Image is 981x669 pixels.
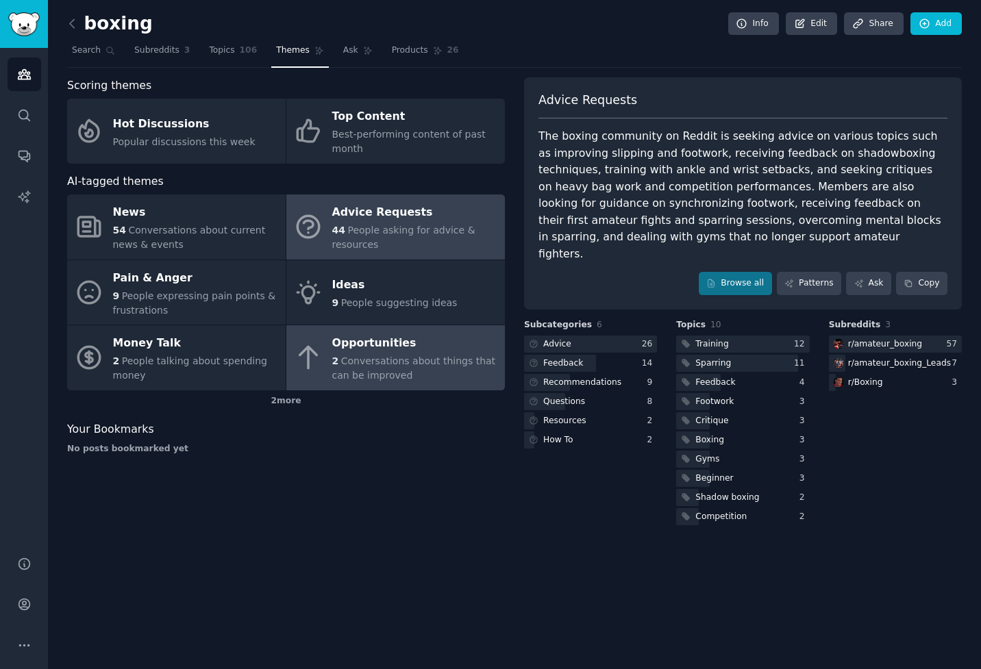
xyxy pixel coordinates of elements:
[676,374,809,391] a: Feedback4
[848,338,922,351] div: r/ amateur_boxing
[332,106,498,128] div: Top Content
[647,396,658,408] div: 8
[240,45,258,57] span: 106
[332,333,498,355] div: Opportunities
[642,357,658,370] div: 14
[113,267,279,289] div: Pain & Anger
[543,434,573,446] div: How To
[271,40,329,68] a: Themes
[699,272,772,295] a: Browse all
[676,508,809,525] a: Competition2
[332,275,458,296] div: Ideas
[67,325,286,390] a: Money Talk2People talking about spending money
[332,225,475,250] span: People asking for advice & resources
[786,12,837,36] a: Edit
[67,99,286,164] a: Hot DiscussionsPopular discussions this week
[113,225,266,250] span: Conversations about current news & events
[67,443,505,455] div: No posts bookmarked yet
[799,396,810,408] div: 3
[67,260,286,325] a: Pain & Anger9People expressing pain points & frustrations
[447,45,459,57] span: 26
[67,77,151,94] span: Scoring themes
[524,412,657,429] a: Resources2
[67,194,286,260] a: News54Conversations about current news & events
[67,421,154,438] span: Your Bookmarks
[676,319,706,331] span: Topics
[392,45,428,57] span: Products
[829,374,962,391] a: Boxingr/Boxing3
[538,92,637,109] span: Advice Requests
[113,290,120,301] span: 9
[910,12,962,36] a: Add
[543,396,585,408] div: Questions
[338,40,377,68] a: Ask
[794,338,810,351] div: 12
[799,377,810,389] div: 4
[829,336,962,353] a: amateur_boxingr/amateur_boxing57
[387,40,464,68] a: Products26
[524,355,657,372] a: Feedback14
[676,451,809,468] a: Gyms3
[543,377,621,389] div: Recommendations
[695,338,728,351] div: Training
[647,434,658,446] div: 2
[695,357,731,370] div: Sparring
[332,129,486,154] span: Best-performing content of past month
[676,431,809,449] a: Boxing3
[343,45,358,57] span: Ask
[695,492,759,504] div: Shadow boxing
[647,415,658,427] div: 2
[676,336,809,353] a: Training12
[113,225,126,236] span: 54
[799,511,810,523] div: 2
[846,272,891,295] a: Ask
[896,272,947,295] button: Copy
[799,434,810,446] div: 3
[332,355,496,381] span: Conversations about things that can be improved
[799,492,810,504] div: 2
[799,415,810,427] div: 3
[844,12,903,36] a: Share
[129,40,195,68] a: Subreddits3
[885,320,891,329] span: 3
[113,113,256,135] div: Hot Discussions
[952,357,962,370] div: 7
[113,290,276,316] span: People expressing pain points & frustrations
[67,390,505,412] div: 2 more
[113,355,267,381] span: People talking about spending money
[647,377,658,389] div: 9
[113,202,279,224] div: News
[184,45,190,57] span: 3
[538,128,947,262] div: The boxing community on Reddit is seeking advice on various topics such as improving slipping and...
[543,357,583,370] div: Feedback
[113,333,279,355] div: Money Talk
[695,453,719,466] div: Gyms
[332,225,345,236] span: 44
[332,297,339,308] span: 9
[286,260,505,325] a: Ideas9People suggesting ideas
[834,339,843,349] img: amateur_boxing
[695,415,728,427] div: Critique
[695,377,735,389] div: Feedback
[848,357,951,370] div: r/ amateur_boxing_Leads
[597,320,602,329] span: 6
[67,13,153,35] h2: boxing
[524,393,657,410] a: Questions8
[286,325,505,390] a: Opportunities2Conversations about things that can be improved
[72,45,101,57] span: Search
[276,45,310,57] span: Themes
[676,393,809,410] a: Footwork3
[642,338,658,351] div: 26
[134,45,179,57] span: Subreddits
[799,453,810,466] div: 3
[676,355,809,372] a: Sparring11
[524,319,592,331] span: Subcategories
[332,202,498,224] div: Advice Requests
[676,412,809,429] a: Critique3
[286,194,505,260] a: Advice Requests44People asking for advice & resources
[848,377,883,389] div: r/ Boxing
[67,40,120,68] a: Search
[676,489,809,506] a: Shadow boxing2
[209,45,234,57] span: Topics
[952,377,962,389] div: 3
